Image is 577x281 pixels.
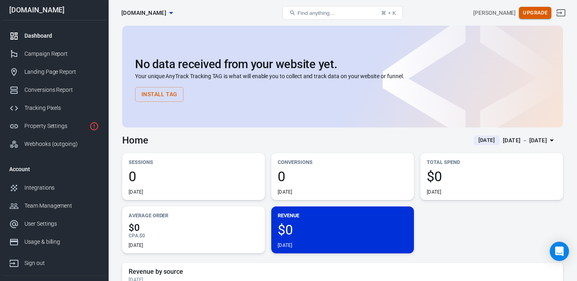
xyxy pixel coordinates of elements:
[3,27,105,45] a: Dashboard
[89,121,99,131] svg: Property is not installed yet
[3,160,105,179] li: Account
[467,134,563,147] button: [DATE][DATE] － [DATE]
[282,6,403,20] button: Find anything...⌘ + K
[129,223,258,232] span: $0
[129,170,258,183] span: 0
[473,9,516,17] div: Account id: Fh6pyS5b
[3,251,105,272] a: Sign out
[3,81,105,99] a: Conversions Report
[381,10,396,16] div: ⌘ + K
[278,242,293,249] div: [DATE]
[135,58,550,71] h2: No data received from your website yet.
[278,189,293,195] div: [DATE]
[551,3,571,22] a: Sign out
[24,238,99,246] div: Usage & billing
[278,158,408,166] p: Conversions
[427,189,442,195] div: [DATE]
[24,104,99,112] div: Tracking Pixels
[135,72,550,81] p: Your unique AnyTrack Tracking TAG is what will enable you to collect and track data on your websi...
[297,10,334,16] span: Find anything...
[3,197,105,215] a: Team Management
[24,220,99,228] div: User Settings
[475,136,498,144] span: [DATE]
[550,242,569,261] div: Open Intercom Messenger
[24,50,99,58] div: Campaign Report
[135,87,184,102] button: Install Tag
[129,158,258,166] p: Sessions
[129,211,258,220] p: Average Order
[24,86,99,94] div: Conversions Report
[24,32,99,40] div: Dashboard
[3,99,105,117] a: Tracking Pixels
[427,170,557,183] span: $0
[129,242,143,249] div: [DATE]
[278,223,408,237] span: $0
[3,233,105,251] a: Usage & billing
[24,140,99,148] div: Webhooks (outgoing)
[24,259,99,267] div: Sign out
[24,68,99,76] div: Landing Page Report
[129,189,143,195] div: [DATE]
[24,122,86,130] div: Property Settings
[3,63,105,81] a: Landing Page Report
[427,158,557,166] p: Total Spend
[129,268,557,276] h5: Revenue by source
[3,45,105,63] a: Campaign Report
[139,233,145,239] span: $0
[3,135,105,153] a: Webhooks (outgoing)
[503,135,547,146] div: [DATE] － [DATE]
[278,211,408,220] p: Revenue
[118,6,176,20] button: [DOMAIN_NAME]
[122,135,148,146] h3: Home
[3,215,105,233] a: User Settings
[519,7,551,19] button: Upgrade
[3,6,105,14] div: [DOMAIN_NAME]
[129,233,139,239] span: CPA :
[3,117,105,135] a: Property Settings
[121,8,166,18] span: morningcoffeeritual.org
[3,179,105,197] a: Integrations
[24,184,99,192] div: Integrations
[24,202,99,210] div: Team Management
[278,170,408,183] span: 0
